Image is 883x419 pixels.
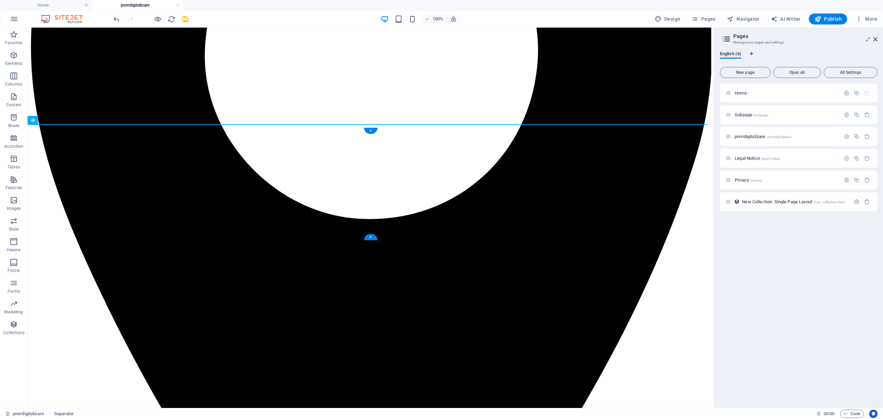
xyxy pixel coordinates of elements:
button: Code [840,410,864,418]
div: Remove [864,177,870,183]
div: Settings [844,177,850,183]
button: Pages [688,13,718,25]
span: Navigator [727,16,760,22]
span: Publish [814,16,842,22]
span: Click to open page [735,134,791,139]
span: More [855,16,877,22]
p: Forms [8,289,20,294]
span: / [747,91,749,95]
p: Header [7,247,21,253]
span: /subpage [753,113,768,117]
p: Favorites [5,40,22,46]
button: Publish [809,13,847,25]
span: /new-collection-item [813,200,845,204]
p: Columns [5,81,22,87]
p: Footer [8,268,20,273]
div: Settings [844,155,850,161]
nav: breadcrumb [54,410,74,418]
button: New page [720,67,771,78]
i: Undo: Move elements (Ctrl+Z) [112,15,120,23]
div: Subpage/subpage [733,113,840,117]
span: English (6) [720,50,741,59]
span: /pnnrdigitalizare [766,135,791,139]
div: Remove [864,155,870,161]
button: 100% [422,15,447,23]
span: /privacy [750,178,762,182]
div: Privacy/privacy [733,178,840,182]
a: Click to cancel selection. Double-click to open Pages [6,410,44,418]
img: Editor Logo [40,15,91,23]
span: AI Writer [771,16,801,22]
span: Click to open page [735,177,762,183]
div: Duplicate [854,134,860,139]
button: save [181,15,189,23]
p: Boxes [8,123,20,128]
button: Usercentrics [869,410,877,418]
h3: Manage your pages and settings [733,39,864,46]
p: Marketing [4,309,23,315]
div: Settings [844,134,850,139]
span: Click to open page [742,199,845,204]
span: : [829,411,830,416]
button: reload [167,15,176,23]
p: Images [7,206,21,211]
div: Legal Notice/legal-notice [733,156,840,160]
p: Accordion [4,144,23,149]
span: Pages [691,16,715,22]
h4: pnnrdigitalizare [92,1,183,9]
h2: Pages [733,33,877,39]
span: Open all [776,70,818,75]
span: Click to open page [735,112,768,117]
p: Elements [5,61,23,66]
div: Home/ [733,91,840,95]
button: All Settings [824,67,877,78]
h6: Session time [816,410,835,418]
i: On resize automatically adjust zoom level to fit chosen device. [450,16,457,22]
span: /legal-notice [761,157,780,160]
button: AI Writer [768,13,803,25]
button: More [853,13,880,25]
div: The startpage cannot be deleted [864,90,870,96]
h6: 100% [433,15,444,23]
div: Settings [854,199,860,205]
div: Remove [864,112,870,118]
div: Duplicate [854,90,860,96]
span: Design [655,16,681,22]
button: Navigator [724,13,762,25]
div: Settings [844,90,850,96]
button: Design [652,13,683,25]
span: Click to open page [735,90,749,96]
span: Click to select. Double-click to edit [54,410,74,418]
p: Slider [9,226,19,232]
div: + [364,234,377,240]
button: Click here to leave preview mode and continue editing [153,15,162,23]
div: Duplicate [854,177,860,183]
div: + [364,128,377,134]
p: Collections [3,330,24,335]
div: Remove [864,199,870,205]
div: New Collection: Single Page Layout/new-collection-item [740,199,850,204]
div: Remove [864,134,870,139]
div: Duplicate [854,112,860,118]
p: Features [6,185,22,191]
div: Design (Ctrl+Alt+Y) [652,13,683,25]
div: pnnrdigitalizare/pnnrdigitalizare [733,134,840,139]
p: Tables [8,164,20,170]
div: Settings [844,112,850,118]
div: Duplicate [854,155,860,161]
span: New page [723,70,767,75]
span: Click to open page [735,156,780,161]
button: undo [112,15,120,23]
button: Open all [773,67,821,78]
div: This layout is used as a template for all items (e.g. a blog post) of this collection. The conten... [734,199,740,205]
span: All Settings [827,70,874,75]
p: Content [6,102,21,108]
i: Reload page [168,15,176,23]
div: Language Tabs [720,51,877,64]
span: Code [843,410,861,418]
span: 00 00 [824,410,834,418]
